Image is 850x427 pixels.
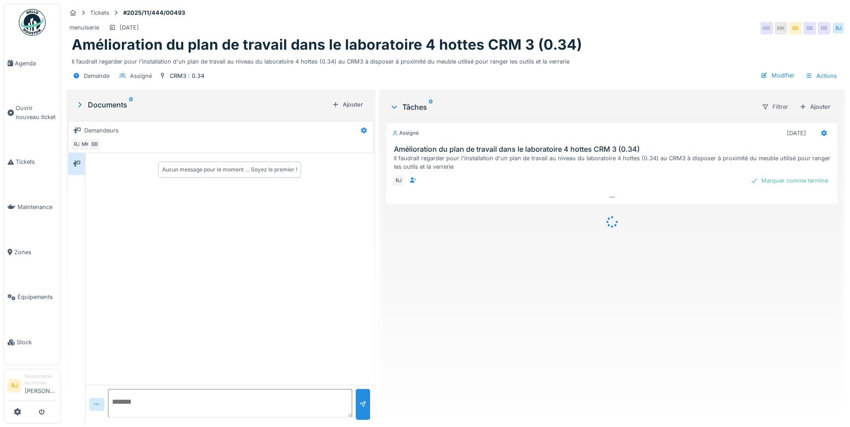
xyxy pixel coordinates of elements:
[4,320,60,365] a: Stock
[88,138,101,151] div: BB
[14,248,57,256] span: Zones
[70,138,83,151] div: RJ
[129,99,133,110] sup: 0
[130,72,152,80] div: Assigné
[25,373,57,387] div: Responsable technicien
[15,59,57,68] span: Agenda
[4,275,60,320] a: Équipements
[832,22,845,34] div: RJ
[4,230,60,275] a: Zones
[818,22,830,34] div: BB
[394,145,833,154] h3: Amélioration du plan de travail dans le laboratoire 4 hottes CRM 3 (0.34)
[796,101,834,113] div: Ajouter
[170,72,204,80] div: CRM3 : 0.34
[760,22,773,34] div: MK
[25,373,57,399] li: [PERSON_NAME]
[162,166,297,174] div: Aucun message pour le moment … Soyez le premier !
[4,41,60,86] a: Agenda
[4,86,60,140] a: Ouvrir nouveau ticket
[4,184,60,230] a: Maintenance
[789,22,802,34] div: BB
[90,9,109,17] div: Tickets
[787,129,806,137] div: [DATE]
[17,338,57,346] span: Stock
[16,158,57,166] span: Tickets
[8,379,21,393] li: RJ
[75,99,328,110] div: Documents
[17,203,57,211] span: Maintenance
[72,54,839,66] div: Il faudrait regarder pour l'installation d'un plan de travail au niveau du laboratoire 4 hottes (...
[394,154,833,171] div: Il faudrait regarder pour l'installation d'un plan de travail au niveau du laboratoire 4 hottes (...
[328,98,367,111] div: Ajouter
[84,72,109,80] div: Demande
[803,22,816,34] div: BB
[747,175,832,187] div: Marquer comme terminé
[120,23,139,32] div: [DATE]
[429,102,433,112] sup: 0
[120,9,189,17] strong: #2025/11/444/00493
[392,129,419,137] div: Assigné
[4,140,60,185] a: Tickets
[775,22,787,34] div: MK
[758,100,792,113] div: Filtrer
[16,104,57,121] span: Ouvrir nouveau ticket
[19,9,46,36] img: Badge_color-CXgf-gQk.svg
[84,126,119,135] div: Demandeurs
[17,293,57,301] span: Équipements
[757,69,798,81] div: Modifier
[8,373,57,401] a: RJ Responsable technicien[PERSON_NAME]
[390,102,754,112] div: Tâches
[69,23,99,32] div: menuiserie
[72,36,582,53] h1: Amélioration du plan de travail dans le laboratoire 4 hottes CRM 3 (0.34)
[802,69,841,82] div: Actions
[392,175,405,187] div: RJ
[79,138,92,151] div: MK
